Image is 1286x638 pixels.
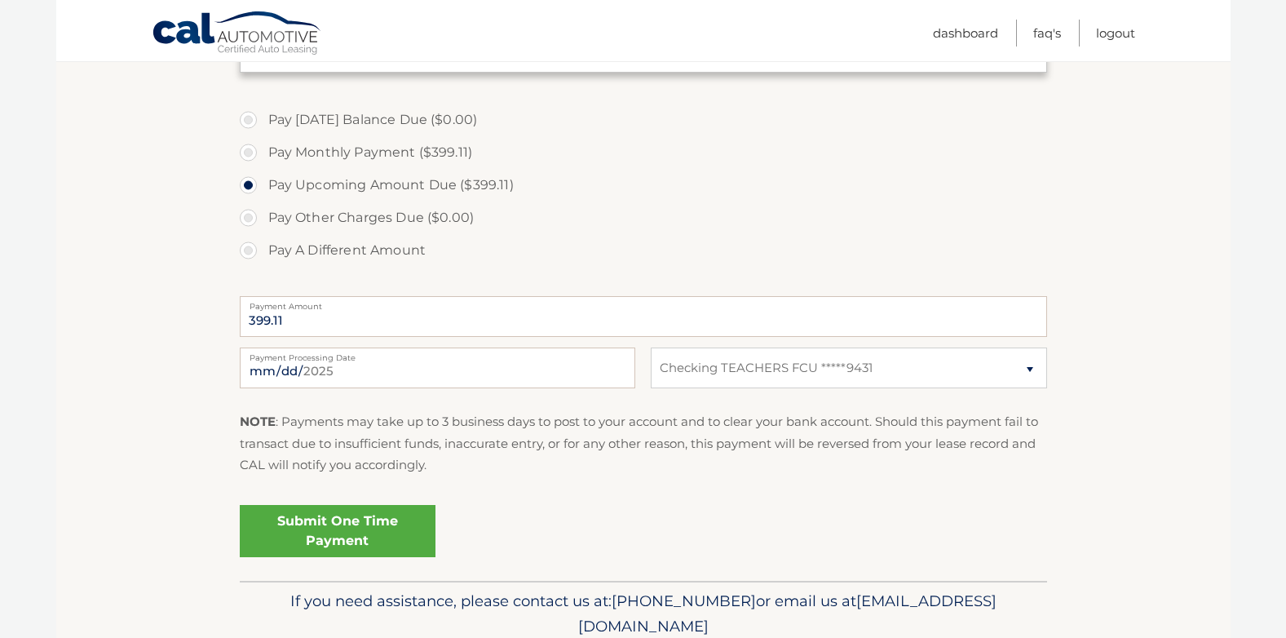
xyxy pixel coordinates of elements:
label: Pay A Different Amount [240,234,1047,267]
input: Payment Amount [240,296,1047,337]
label: Pay [DATE] Balance Due ($0.00) [240,104,1047,136]
label: Pay Other Charges Due ($0.00) [240,202,1047,234]
label: Pay Monthly Payment ($399.11) [240,136,1047,169]
a: Cal Automotive [152,11,323,58]
input: Payment Date [240,348,635,388]
p: : Payments may take up to 3 business days to post to your account and to clear your bank account.... [240,411,1047,476]
label: Pay Upcoming Amount Due ($399.11) [240,169,1047,202]
label: Payment Amount [240,296,1047,309]
a: Submit One Time Payment [240,505,435,557]
a: FAQ's [1033,20,1061,47]
a: Dashboard [933,20,998,47]
label: Payment Processing Date [240,348,635,361]
span: [PHONE_NUMBER] [612,591,756,610]
a: Logout [1096,20,1135,47]
strong: NOTE [240,414,276,429]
